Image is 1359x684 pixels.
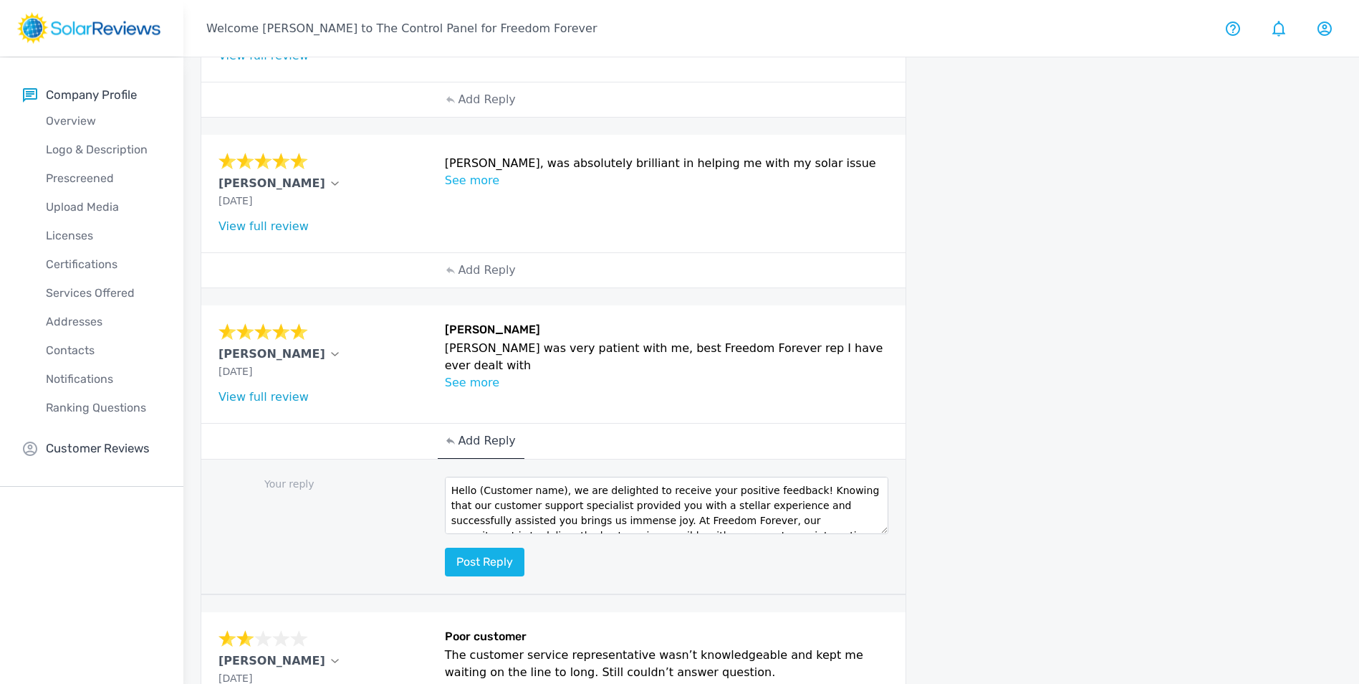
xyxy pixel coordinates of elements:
[23,136,183,164] a: Logo & Description
[23,308,183,336] a: Addresses
[23,141,183,158] p: Logo & Description
[23,199,183,216] p: Upload Media
[219,195,252,206] span: [DATE]
[458,91,515,108] p: Add Reply
[23,399,183,417] p: Ranking Questions
[46,86,137,104] p: Company Profile
[23,256,183,273] p: Certifications
[445,172,889,189] p: See more
[445,630,889,647] h6: Poor customer
[23,170,183,187] p: Prescreened
[23,113,183,130] p: Overview
[445,155,889,172] p: [PERSON_NAME], was absolutely brilliant in helping me with my solar issue
[219,219,309,233] a: View full review
[23,285,183,302] p: Services Offered
[445,548,524,576] button: Post reply
[458,262,515,279] p: Add Reply
[23,250,183,279] a: Certifications
[458,432,515,450] p: Add Reply
[23,279,183,308] a: Services Offered
[219,175,325,192] p: [PERSON_NAME]
[23,394,183,422] a: Ranking Questions
[445,647,889,681] p: The customer service representative wasn’t knowledgeable and kept me waiting on the line to long....
[23,107,183,136] a: Overview
[219,390,309,404] a: View full review
[219,366,252,377] span: [DATE]
[23,371,183,388] p: Notifications
[23,313,183,331] p: Addresses
[23,336,183,365] a: Contacts
[23,342,183,359] p: Contacts
[23,164,183,193] a: Prescreened
[23,193,183,222] a: Upload Media
[23,227,183,244] p: Licenses
[445,323,889,340] h6: [PERSON_NAME]
[219,673,252,684] span: [DATE]
[219,477,436,492] p: Your reply
[23,365,183,394] a: Notifications
[219,652,325,670] p: [PERSON_NAME]
[445,374,889,391] p: See more
[445,340,889,374] p: [PERSON_NAME] was very patient with me, best Freedom Forever rep I have ever dealt with
[23,222,183,250] a: Licenses
[206,20,597,37] p: Welcome [PERSON_NAME] to The Control Panel for Freedom Forever
[46,440,150,457] p: Customer Reviews
[219,346,325,363] p: [PERSON_NAME]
